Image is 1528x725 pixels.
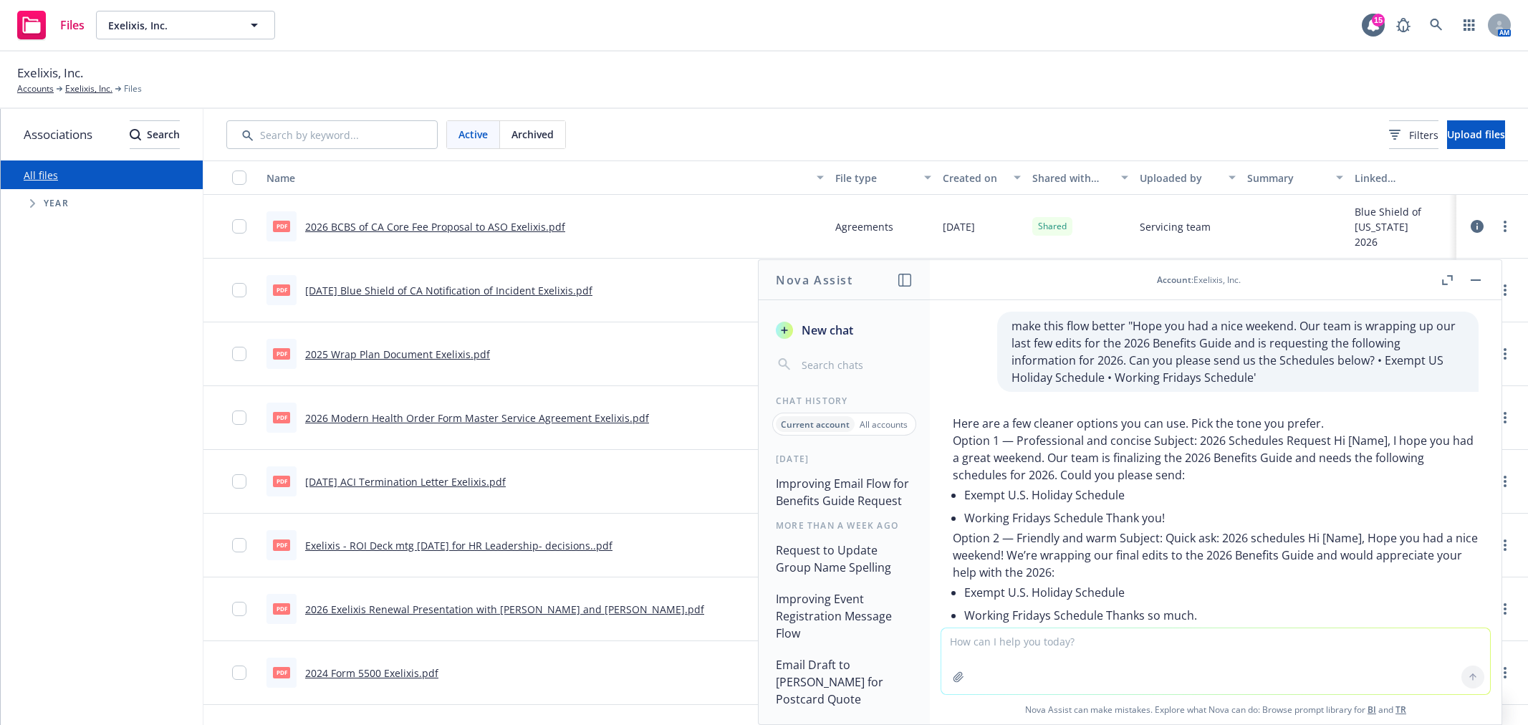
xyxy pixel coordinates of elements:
span: pdf [273,667,290,678]
span: Servicing team [1140,219,1211,234]
li: Exempt U.S. Holiday Schedule [964,581,1479,604]
button: Improving Event Registration Message Flow [770,586,918,646]
input: Toggle Row Selected [232,283,246,297]
a: more [1496,409,1514,426]
input: Toggle Row Selected [232,666,246,680]
div: Blue Shield of [US_STATE] [1355,204,1451,234]
span: Associations [24,125,92,144]
div: Tree Example [1,189,203,218]
button: Request to Update Group Name Spelling [770,537,918,580]
span: Filters [1409,128,1438,143]
button: File type [830,160,937,195]
input: Search by keyword... [226,120,438,149]
span: pdf [273,348,290,359]
a: more [1496,537,1514,554]
span: Nova Assist can make mistakes. Explore what Nova can do: Browse prompt library for and [936,695,1496,724]
a: Search [1422,11,1451,39]
a: BI [1368,704,1376,716]
div: File type [835,171,916,186]
a: more [1496,600,1514,618]
p: Option 2 — Friendly and warm Subject: Quick ask: 2026 schedules Hi [Name], Hope you had a nice we... [953,529,1479,581]
input: Toggle Row Selected [232,219,246,234]
span: [DATE] [943,219,975,234]
a: Switch app [1455,11,1484,39]
a: 2026 Modern Health Order Form Master Service Agreement Exelixis.pdf [305,411,649,425]
a: Exelixis - ROI Deck mtg [DATE] for HR Leadership- decisions..pdf [305,539,612,552]
div: 15 [1372,14,1385,27]
input: Toggle Row Selected [232,410,246,425]
span: Exelixis, Inc. [17,64,83,82]
button: Filters [1389,120,1438,149]
span: pdf [273,284,290,295]
input: Toggle Row Selected [232,538,246,552]
span: Shared [1038,220,1067,233]
p: Current account [781,418,850,431]
p: All accounts [860,418,908,431]
span: Agreements [835,219,893,234]
input: Search chats [799,355,913,375]
button: Exelixis, Inc. [96,11,275,39]
div: Shared with client [1032,171,1113,186]
div: Created on [943,171,1005,186]
span: Files [124,82,142,95]
a: [DATE] Blue Shield of CA Notification of Incident Exelixis.pdf [305,284,592,297]
span: Active [458,127,488,142]
a: Report a Bug [1389,11,1418,39]
div: : Exelixis, Inc. [1157,274,1241,286]
span: Year [44,199,69,208]
button: Improving Email Flow for Benefits Guide Request [770,471,918,514]
svg: Search [130,129,141,140]
div: Linked associations [1355,171,1451,186]
a: more [1496,282,1514,299]
div: Summary [1247,171,1327,186]
div: [DATE] [759,453,930,465]
span: Files [60,19,85,31]
button: Email Draft to [PERSON_NAME] for Postcard Quote [770,652,918,712]
span: pdf [273,476,290,486]
li: Exempt U.S. Holiday Schedule [964,484,1479,506]
a: 2025 Wrap Plan Document Exelixis.pdf [305,347,490,361]
button: Name [261,160,830,195]
button: Shared with client [1027,160,1134,195]
button: Uploaded by [1134,160,1241,195]
a: more [1496,218,1514,235]
a: Accounts [17,82,54,95]
a: 2026 BCBS of CA Core Fee Proposal to ASO Exelixis.pdf [305,220,565,234]
button: Summary [1241,160,1349,195]
a: TR [1395,704,1406,716]
p: make this flow better "Hope you had a nice weekend. Our team is wrapping up our last few edits fo... [1012,317,1464,386]
span: pdf [273,221,290,231]
input: Toggle Row Selected [232,602,246,616]
h1: Nova Assist [776,272,853,289]
div: Name [266,171,808,186]
div: Uploaded by [1140,171,1220,186]
a: [DATE] ACI Termination Letter Exelixis.pdf [305,475,506,489]
li: Working Fridays Schedule Thank you! [964,506,1479,529]
div: Chat History [759,395,930,407]
span: Account [1157,274,1191,286]
a: Exelixis, Inc. [65,82,112,95]
a: Files [11,5,90,45]
div: Search [130,121,180,148]
span: pdf [273,412,290,423]
input: Select all [232,171,246,185]
button: Linked associations [1349,160,1456,195]
a: more [1496,664,1514,681]
input: Toggle Row Selected [232,347,246,361]
span: Filters [1389,128,1438,143]
span: Archived [511,127,554,142]
a: 2026 Exelixis Renewal Presentation with [PERSON_NAME] and [PERSON_NAME].pdf [305,602,704,616]
button: SearchSearch [130,120,180,149]
span: Upload files [1447,128,1505,141]
a: All files [24,168,58,182]
div: More than a week ago [759,519,930,532]
li: Working Fridays Schedule Thanks so much. [964,604,1479,627]
span: New chat [799,322,853,339]
input: Toggle Row Selected [232,474,246,489]
button: New chat [770,317,918,343]
button: Upload files [1447,120,1505,149]
a: more [1496,345,1514,362]
div: 2026 [1355,234,1451,249]
a: 2024 Form 5500 Exelixis.pdf [305,666,438,680]
span: pdf [273,603,290,614]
